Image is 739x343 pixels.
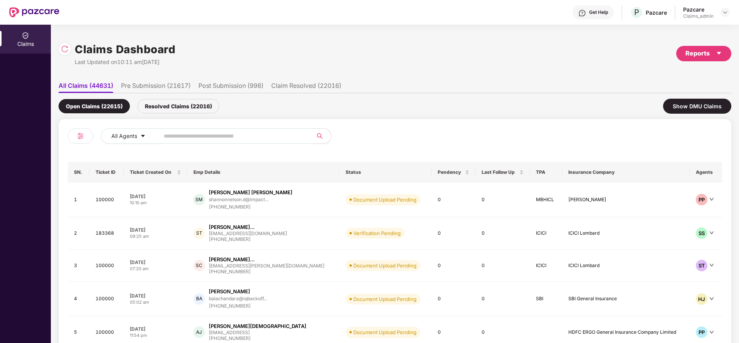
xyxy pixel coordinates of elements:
span: Last Follow Up [482,169,518,175]
div: [DATE] [130,326,181,332]
div: [PERSON_NAME]... [209,224,255,231]
span: caret-down [140,133,146,140]
div: 07:20 am [130,266,181,272]
div: [DATE] [130,259,181,266]
td: 3 [68,250,89,282]
div: AJ [193,326,205,338]
div: [EMAIL_ADDRESS] [209,330,306,335]
div: SS [696,227,707,239]
div: [DATE] [130,227,181,233]
img: svg+xml;base64,PHN2ZyBpZD0iUmVsb2FkLTMyeDMyIiB4bWxucz0iaHR0cDovL3d3dy53My5vcmcvMjAwMC9zdmciIHdpZH... [61,45,69,53]
td: 0 [475,217,530,250]
td: 183368 [89,217,124,250]
th: Status [339,162,432,183]
div: [PERSON_NAME][DEMOGRAPHIC_DATA] [209,323,306,330]
td: ICICI Lombard [562,217,690,250]
th: SN. [68,162,89,183]
div: 10:10 am [130,200,181,206]
span: down [709,330,714,335]
td: 0 [475,183,530,217]
th: Emp Details [187,162,339,183]
div: Resolved Claims (22016) [138,99,219,113]
img: svg+xml;base64,PHN2ZyBpZD0iQ2xhaW0iIHhtbG5zPSJodHRwOi8vd3d3LnczLm9yZy8yMDAwL3N2ZyIgd2lkdGg9IjIwIi... [22,32,29,39]
div: PP [696,326,707,338]
li: Post Submission (998) [198,82,264,93]
div: BA [193,293,205,305]
div: Claims_admin [683,13,714,19]
div: Pazcare [646,9,667,16]
button: search [312,128,331,144]
th: Ticket Created On [124,162,187,183]
td: 100000 [89,250,124,282]
th: Agents [690,162,722,183]
div: [PERSON_NAME]... [209,256,255,263]
td: 0 [432,282,475,316]
span: All Agents [111,132,137,140]
span: down [709,230,714,235]
div: [PHONE_NUMBER] [209,268,324,276]
img: svg+xml;base64,PHN2ZyBpZD0iRHJvcGRvd24tMzJ4MzIiIHhtbG5zPSJodHRwOi8vd3d3LnczLm9yZy8yMDAwL3N2ZyIgd2... [722,9,728,15]
td: 0 [475,282,530,316]
div: 09:25 am [130,233,181,240]
div: SM [193,194,205,205]
div: [EMAIL_ADDRESS][DOMAIN_NAME] [209,231,287,236]
div: [PERSON_NAME] [PERSON_NAME] [209,189,292,196]
span: down [709,296,714,301]
div: Get Help [589,9,608,15]
div: [DATE] [130,193,181,200]
span: Ticket Created On [130,169,175,175]
img: New Pazcare Logo [9,7,59,17]
td: SBI [530,282,562,316]
div: Document Upload Pending [353,328,417,336]
div: PP [696,194,707,205]
div: [DATE] [130,293,181,299]
div: Show DMU Claims [663,99,731,114]
div: [PHONE_NUMBER] [209,203,292,211]
li: Claim Resolved (22016) [271,82,341,93]
th: TPA [530,162,562,183]
td: 100000 [89,282,124,316]
span: down [709,197,714,202]
span: down [709,263,714,267]
div: [PHONE_NUMBER] [209,236,287,243]
div: HJ [696,293,707,305]
td: ICICI Lombard [562,250,690,282]
td: 0 [432,183,475,217]
span: Pendency [438,169,464,175]
div: balachandara@iqbackoff... [209,296,267,301]
td: 2 [68,217,89,250]
div: [PERSON_NAME] [209,288,250,295]
img: svg+xml;base64,PHN2ZyB4bWxucz0iaHR0cDovL3d3dy53My5vcmcvMjAwMC9zdmciIHdpZHRoPSIyNCIgaGVpZ2h0PSIyNC... [76,131,85,141]
td: 100000 [89,183,124,217]
div: ST [696,260,707,271]
td: SBI General Insurance [562,282,690,316]
div: Document Upload Pending [353,295,417,303]
td: MBHICL [530,183,562,217]
div: Pazcare [683,6,714,13]
div: Document Upload Pending [353,196,417,203]
div: ST [193,227,205,239]
div: Document Upload Pending [353,262,417,269]
span: caret-down [716,50,722,56]
span: P [634,8,639,17]
div: Open Claims (22615) [59,99,130,113]
img: svg+xml;base64,PHN2ZyBpZD0iSGVscC0zMngzMiIgeG1sbnM9Imh0dHA6Ly93d3cudzMub3JnLzIwMDAvc3ZnIiB3aWR0aD... [578,9,586,17]
th: Ticket ID [89,162,124,183]
th: Insurance Company [562,162,690,183]
li: Pre Submission (21617) [121,82,191,93]
div: shannonnelson.d@impact... [209,197,269,202]
td: 1 [68,183,89,217]
td: 4 [68,282,89,316]
button: All Agentscaret-down [101,128,162,144]
li: All Claims (44631) [59,82,113,93]
div: 05:02 am [130,299,181,306]
td: [PERSON_NAME] [562,183,690,217]
th: Pendency [432,162,475,183]
div: Verification Pending [353,229,401,237]
td: 0 [432,217,475,250]
div: SC [193,260,205,271]
th: Last Follow Up [475,162,530,183]
h1: Claims Dashboard [75,41,175,58]
div: [PHONE_NUMBER] [209,335,306,342]
td: ICICI [530,217,562,250]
